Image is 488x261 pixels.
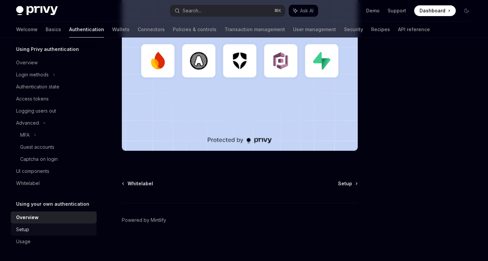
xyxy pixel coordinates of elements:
a: UI components [11,165,97,177]
div: UI components [16,167,49,175]
a: Guest accounts [11,141,97,153]
a: Whitelabel [11,177,97,189]
span: ⌘ K [274,8,281,13]
a: Logging users out [11,105,97,117]
a: Welcome [16,21,38,38]
h5: Using your own authentication [16,200,89,208]
div: Logging users out [16,107,56,115]
div: Login methods [16,71,49,79]
div: Overview [16,213,39,221]
a: Whitelabel [123,180,153,187]
span: Whitelabel [128,180,153,187]
div: Overview [16,59,38,67]
a: Access tokens [11,93,97,105]
div: Setup [16,225,29,234]
button: Toggle dark mode [461,5,472,16]
span: Ask AI [300,7,313,14]
span: Setup [338,180,352,187]
div: MFA [20,131,30,139]
div: Authentication state [16,83,59,91]
div: Usage [16,238,31,246]
div: Whitelabel [16,179,40,187]
button: Search...⌘K [170,5,285,17]
a: Captcha on login [11,153,97,165]
button: Ask AI [289,5,318,17]
a: Transaction management [225,21,285,38]
a: Policies & controls [173,21,216,38]
a: Wallets [112,21,130,38]
img: dark logo [16,6,58,15]
div: Captcha on login [20,155,58,163]
a: Overview [11,57,97,69]
a: Overview [11,211,97,223]
div: Guest accounts [20,143,54,151]
a: Usage [11,236,97,248]
a: Setup [338,180,357,187]
a: Connectors [138,21,165,38]
div: Access tokens [16,95,49,103]
a: API reference [398,21,430,38]
a: Basics [46,21,61,38]
a: Demo [366,7,380,14]
a: Authentication state [11,81,97,93]
a: Support [388,7,406,14]
h5: Using Privy authentication [16,45,79,53]
a: User management [293,21,336,38]
div: Search... [183,7,201,15]
a: Authentication [69,21,104,38]
div: Advanced [16,119,39,127]
a: Security [344,21,363,38]
a: Powered by Mintlify [122,217,166,223]
span: Dashboard [420,7,445,14]
a: Setup [11,223,97,236]
a: Recipes [371,21,390,38]
a: Dashboard [414,5,456,16]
